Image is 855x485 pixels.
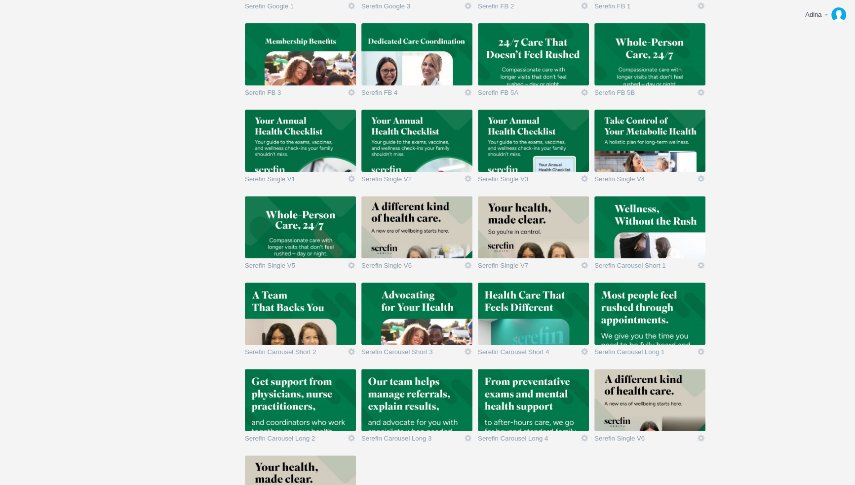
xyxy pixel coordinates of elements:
img: napkinmarketing_vrza4m_thumb.jpg [361,23,472,85]
a: Icon [697,347,705,356]
a: Serefin Carousel Short 4 [478,349,580,359]
div: Adina [805,10,822,20]
a: Serefin Single V6 [594,435,697,445]
a: Icon [697,88,705,97]
a: Icon [580,88,589,97]
a: Serefin Carousel Long 3 [361,435,464,445]
a: Serefin Google 3 [361,3,464,13]
img: napkinmarketing_2mu3md_thumb.jpg [594,110,705,172]
a: Icon [580,261,589,270]
a: Icon [347,1,356,10]
a: Serefin Carousel Short 1 [594,262,697,272]
img: napkinmarketing_ymez68_thumb.jpg [478,196,589,258]
a: Icon [464,174,472,183]
img: napkinmarketing_5lw3zi_thumb.jpg [594,196,705,258]
img: napkinmarketing_sd32d9_thumb.jpg [594,369,705,431]
img: napkinmarketing_tawndq_thumb.jpg [361,283,472,345]
a: Serefin Google 1 [245,3,347,13]
a: Serefin Carousel Long 1 [594,349,697,359]
img: napkinmarketing_7yjs0x_thumb.jpg [478,23,589,85]
a: Serefin Carousel Long 4 [478,435,580,445]
a: Icon [580,1,589,10]
a: Icon [697,174,705,183]
a: Icon [697,1,705,10]
a: Serefin FB 4 [361,89,464,99]
a: Serefin Single V1 [245,176,347,186]
a: Serefin FB 5A [478,89,580,99]
a: Serefin Single V2 [361,176,464,186]
img: napkinmarketing_aqhox4_thumb.jpg [245,23,356,85]
a: Serefin Single V7 [478,262,580,272]
a: Serefin FB 3 [245,89,347,99]
a: Adina [798,5,850,25]
a: Icon [347,347,356,356]
a: Serefin Single V4 [594,176,697,186]
a: Serefin FB 5B [594,89,697,99]
a: Icon [347,88,356,97]
img: napkinmarketing_7u8ewe_thumb.jpg [361,196,472,258]
a: Serefin Single V5 [245,262,347,272]
img: napkinmarketing_u3v7eq_thumb.jpg [478,283,589,345]
a: Icon [347,261,356,270]
img: napkinmarketing_mf8tqd_thumb.jpg [594,23,705,85]
img: napkinmarketing_e2zybj_thumb.jpg [245,196,356,258]
img: napkinmarketing_g66vn9_thumb.jpg [245,110,356,172]
img: napkinmarketing_e9br66_thumb.jpg [478,369,589,431]
a: Icon [580,174,589,183]
a: Serefin Carousel Short 2 [245,349,347,359]
a: Serefin FB 1 [594,3,697,13]
img: napkinmarketing_plesa3_thumb.jpg [594,283,705,345]
img: napkinmarketing_3dawje_thumb.jpg [245,283,356,345]
img: napkinmarketing_8lb31m_thumb.jpg [245,369,356,431]
a: Serefin FB 2 [478,3,580,13]
img: napkinmarketing_h4gtxb_thumb.jpg [478,110,589,172]
a: Icon [347,434,356,443]
a: Icon [580,434,589,443]
a: Icon [464,1,472,10]
a: Icon [464,261,472,270]
img: f4bd078af38d46133805870c386e97a8 [831,7,846,22]
a: Serefin Single V3 [478,176,580,186]
a: Serefin Carousel Short 3 [361,349,464,359]
a: Serefin Single V6 [361,262,464,272]
img: napkinmarketing_04zhsu_thumb.jpg [361,369,472,431]
a: Icon [464,88,472,97]
a: Serefin Carousel Long 2 [245,435,347,445]
a: Icon [464,347,472,356]
a: Icon [697,434,705,443]
a: Icon [697,261,705,270]
a: Icon [580,347,589,356]
a: Icon [464,434,472,443]
a: Icon [347,174,356,183]
img: napkinmarketing_e66rl2_thumb.jpg [361,110,472,172]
